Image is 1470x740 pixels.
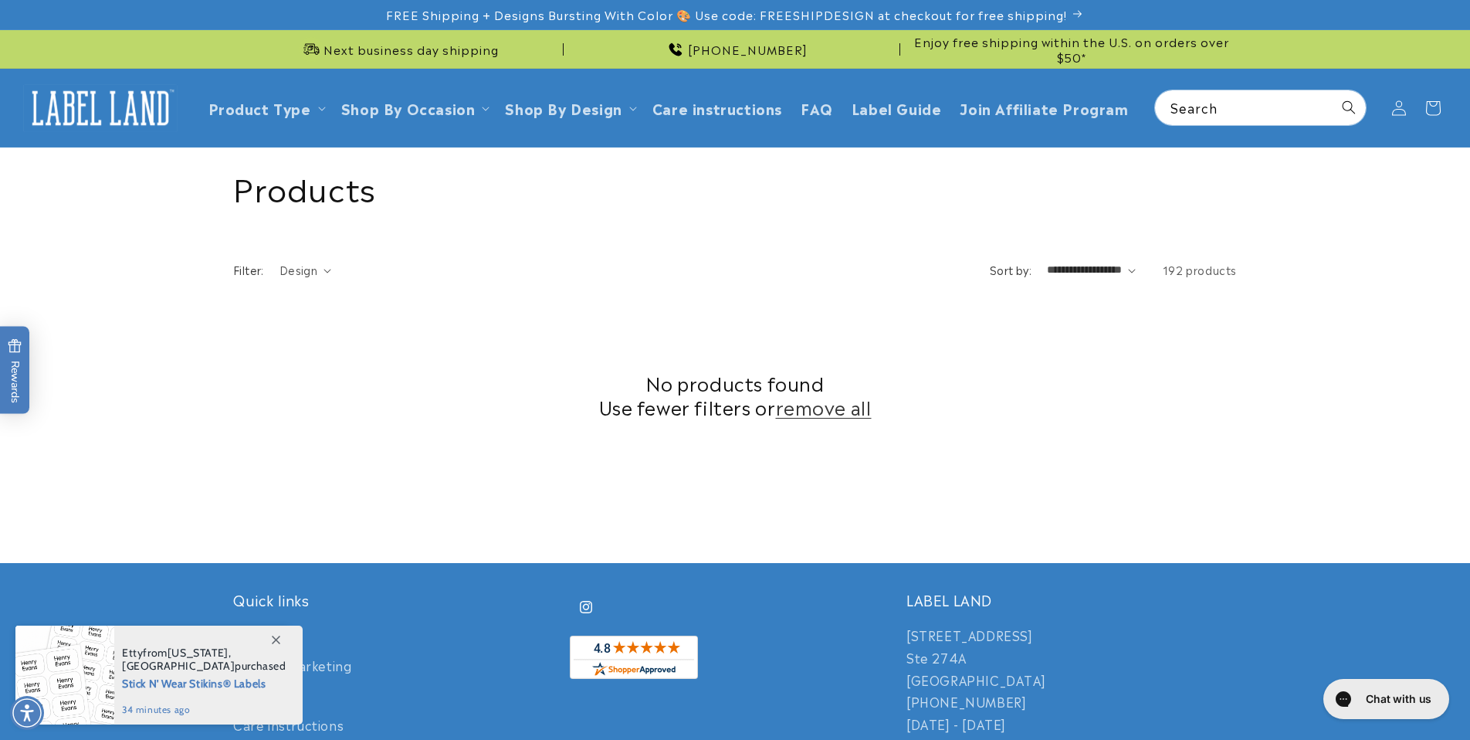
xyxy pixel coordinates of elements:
[122,646,143,660] span: Etty
[208,97,311,118] a: Product Type
[23,84,178,132] img: Label Land
[168,646,229,660] span: [US_STATE]
[122,673,286,692] span: Stick N' Wear Stikins® Labels
[233,624,292,650] a: About Us
[1316,674,1455,725] iframe: Gorgias live chat messenger
[906,30,1237,68] div: Announcement
[323,42,499,57] span: Next business day shipping
[122,647,286,673] span: from , purchased
[233,262,264,278] h2: Filter:
[801,99,833,117] span: FAQ
[652,99,782,117] span: Care instructions
[643,90,791,126] a: Care instructions
[842,90,951,126] a: Label Guide
[122,659,235,673] span: [GEOGRAPHIC_DATA]
[279,262,317,277] span: Design
[332,90,496,126] summary: Shop By Occasion
[341,99,476,117] span: Shop By Occasion
[960,99,1128,117] span: Join Affiliate Program
[776,395,872,419] a: remove all
[1163,262,1237,277] span: 192 products
[233,371,1237,419] h2: No products found Use fewer filters or
[906,34,1237,64] span: Enjoy free shipping within the U.S. on orders over $50*
[950,90,1137,126] a: Join Affiliate Program
[496,90,642,126] summary: Shop By Design
[852,99,942,117] span: Label Guide
[906,591,1237,609] h2: LABEL LAND
[233,167,1237,207] h1: Products
[505,97,622,118] a: Shop By Design
[386,7,1067,22] span: FREE Shipping + Designs Bursting With Color 🎨 Use code: FREESHIPDESIGN at checkout for free shipp...
[233,710,344,740] a: Care instructions
[8,339,22,403] span: Rewards
[10,696,44,730] div: Accessibility Menu
[233,591,564,609] h2: Quick links
[791,90,842,126] a: FAQ
[688,42,808,57] span: [PHONE_NUMBER]
[279,262,331,278] summary: Design (0 selected)
[990,262,1031,277] label: Sort by:
[122,703,286,717] span: 34 minutes ago
[1332,90,1366,124] button: Search
[233,30,564,68] div: Announcement
[199,90,332,126] summary: Product Type
[570,30,900,68] div: Announcement
[18,78,184,137] a: Label Land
